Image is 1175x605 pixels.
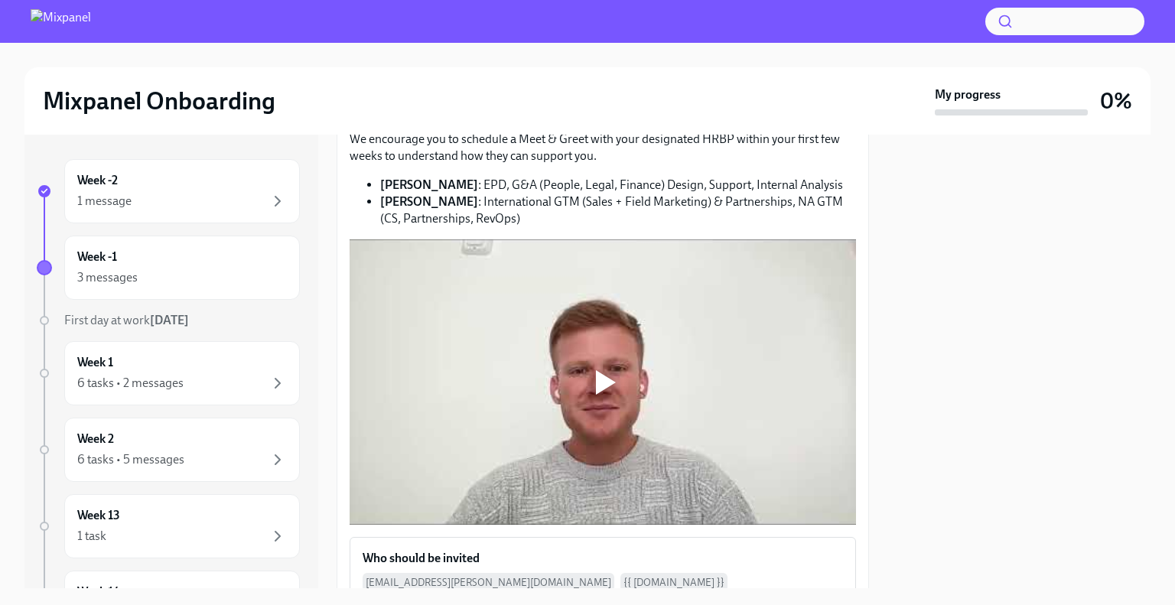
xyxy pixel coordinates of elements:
strong: [PERSON_NAME] [380,194,478,209]
li: : EPD, G&A (People, Legal, Finance) Design, Support, Internal Analysis [380,177,856,194]
h3: 0% [1100,87,1132,115]
img: Mixpanel [31,9,91,34]
span: [EMAIL_ADDRESS][PERSON_NAME][DOMAIN_NAME] [363,573,614,591]
div: 6 tasks • 5 messages [77,451,184,468]
a: Week -21 message [37,159,300,223]
h6: Who should be invited [363,550,480,567]
a: Week 26 tasks • 5 messages [37,418,300,482]
h6: Week 14 [77,584,120,600]
div: 6 tasks • 2 messages [77,375,184,392]
a: Week -13 messages [37,236,300,300]
a: First day at work[DATE] [37,312,300,329]
div: 1 message [77,193,132,210]
h6: Week 2 [77,431,114,447]
a: Week 131 task [37,494,300,558]
div: 3 messages [77,269,138,286]
li: : International GTM (Sales + Field Marketing) & Partnerships, NA GTM (CS, Partnerships, RevOps) [380,194,856,227]
strong: [PERSON_NAME] [380,177,478,192]
a: Week 16 tasks • 2 messages [37,341,300,405]
h6: Week 13 [77,507,120,524]
h2: Mixpanel Onboarding [43,86,275,116]
h6: Week 1 [77,354,113,371]
h6: Week -2 [77,172,118,189]
h6: Week -1 [77,249,117,265]
div: 1 task [77,528,106,545]
span: {{ [DOMAIN_NAME] }} [620,573,727,591]
strong: My progress [935,86,1001,103]
span: First day at work [64,313,189,327]
strong: [DATE] [150,313,189,327]
p: We encourage you to schedule a Meet & Greet with your designated HRBP within your first few weeks... [350,131,856,164]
